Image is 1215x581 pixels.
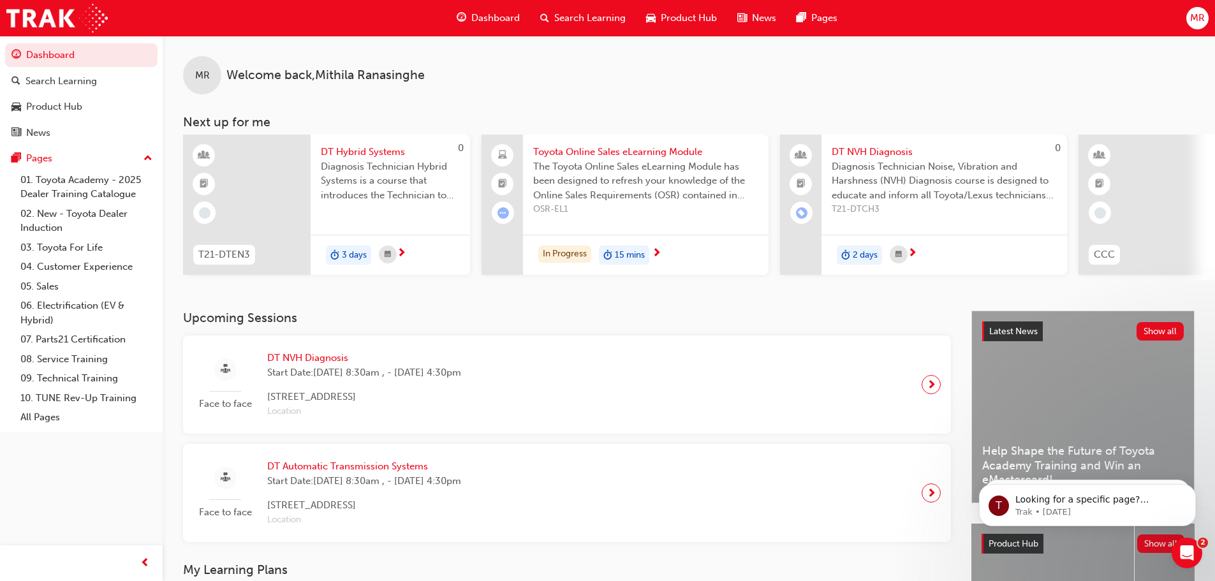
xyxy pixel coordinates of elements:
div: Search Learning [26,74,97,89]
span: calendar-icon [385,247,391,263]
span: booktick-icon [200,176,209,193]
a: 0DT NVH DiagnosisDiagnosis Technician Noise, Vibration and Harshness (NVH) Diagnosis course is de... [780,135,1067,275]
span: Welcome back , Mithila Ranasinghe [226,68,425,83]
span: duration-icon [841,247,850,263]
a: Search Learning [5,70,158,93]
span: 0 [1055,142,1061,154]
a: 05. Sales [15,277,158,297]
span: Diagnosis Technician Noise, Vibration and Harshness (NVH) Diagnosis course is designed to educate... [832,159,1057,203]
span: learningResourceType_INSTRUCTOR_LED-icon [200,147,209,164]
h3: Upcoming Sessions [183,311,951,325]
span: duration-icon [330,247,339,263]
span: pages-icon [11,153,21,165]
a: Toyota Online Sales eLearning ModuleThe Toyota Online Sales eLearning Module has been designed to... [482,135,769,275]
span: news-icon [11,128,21,139]
span: sessionType_FACE_TO_FACE-icon [221,470,230,486]
span: MR [195,68,210,83]
span: Face to face [193,505,257,520]
span: next-icon [908,248,917,260]
div: Pages [26,151,52,166]
iframe: Intercom live chat [1172,538,1202,568]
a: Dashboard [5,43,158,67]
span: learningResourceType_INSTRUCTOR_LED-icon [1095,147,1104,164]
a: car-iconProduct Hub [636,5,727,31]
span: Location [267,404,461,419]
span: CCC [1094,247,1115,262]
span: Search Learning [554,11,626,26]
span: 2 [1198,538,1208,548]
span: 2 days [853,248,878,263]
span: booktick-icon [797,176,806,193]
span: duration-icon [603,247,612,263]
span: DT NVH Diagnosis [832,145,1057,159]
a: 04. Customer Experience [15,257,158,277]
a: news-iconNews [727,5,786,31]
span: 0 [458,142,464,154]
span: Product Hub [989,538,1038,549]
span: people-icon [797,147,806,164]
div: In Progress [538,246,591,263]
h3: Next up for me [163,115,1215,129]
span: Diagnosis Technician Hybrid Systems is a course that introduces the Technician to the safe handli... [321,159,460,203]
span: car-icon [11,101,21,113]
span: guage-icon [457,10,466,26]
span: calendar-icon [895,247,902,263]
span: next-icon [397,248,406,260]
span: OSR-EL1 [533,202,758,217]
span: Start Date: [DATE] 8:30am , - [DATE] 4:30pm [267,365,461,380]
span: [STREET_ADDRESS] [267,390,461,404]
h3: My Learning Plans [183,563,951,577]
span: booktick-icon [1095,176,1104,193]
a: 03. Toyota For Life [15,238,158,258]
span: News [752,11,776,26]
button: Pages [5,147,158,170]
span: MR [1190,11,1205,26]
span: DT NVH Diagnosis [267,351,461,365]
span: learningRecordVerb_NONE-icon [199,207,210,219]
span: Help Shape the Future of Toyota Academy Training and Win an eMastercard! [982,444,1184,487]
a: guage-iconDashboard [446,5,530,31]
span: Start Date: [DATE] 8:30am , - [DATE] 4:30pm [267,474,461,489]
a: 02. New - Toyota Dealer Induction [15,204,158,238]
a: 07. Parts21 Certification [15,330,158,349]
span: 3 days [342,248,367,263]
span: T21-DTCH3 [832,202,1057,217]
span: [STREET_ADDRESS] [267,498,461,513]
div: News [26,126,50,140]
span: 15 mins [615,248,645,263]
a: Latest NewsShow all [982,321,1184,342]
a: News [5,121,158,145]
span: search-icon [11,76,20,87]
a: Face to faceDT Automatic Transmission SystemsStart Date:[DATE] 8:30am , - [DATE] 4:30pm[STREET_AD... [193,454,941,532]
span: car-icon [646,10,656,26]
span: up-icon [144,151,152,167]
button: MR [1186,7,1209,29]
span: Product Hub [661,11,717,26]
button: Show all [1137,322,1184,341]
div: Product Hub [26,99,82,114]
span: prev-icon [140,555,150,571]
a: All Pages [15,408,158,427]
span: The Toyota Online Sales eLearning Module has been designed to refresh your knowledge of the Onlin... [533,159,758,203]
span: next-icon [652,248,661,260]
span: learningRecordVerb_NONE-icon [1094,207,1106,219]
a: 09. Technical Training [15,369,158,388]
span: sessionType_FACE_TO_FACE-icon [221,362,230,378]
span: DT Automatic Transmission Systems [267,459,461,474]
span: Face to face [193,397,257,411]
span: Dashboard [471,11,520,26]
a: Latest NewsShow allHelp Shape the Future of Toyota Academy Training and Win an eMastercard! [971,311,1195,503]
span: Location [267,513,461,527]
span: next-icon [927,376,936,393]
span: laptop-icon [498,147,507,164]
a: pages-iconPages [786,5,848,31]
iframe: Intercom notifications message [960,457,1215,547]
span: search-icon [540,10,549,26]
span: guage-icon [11,50,21,61]
span: learningRecordVerb_ENROLL-icon [796,207,807,219]
a: 01. Toyota Academy - 2025 Dealer Training Catalogue [15,170,158,204]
